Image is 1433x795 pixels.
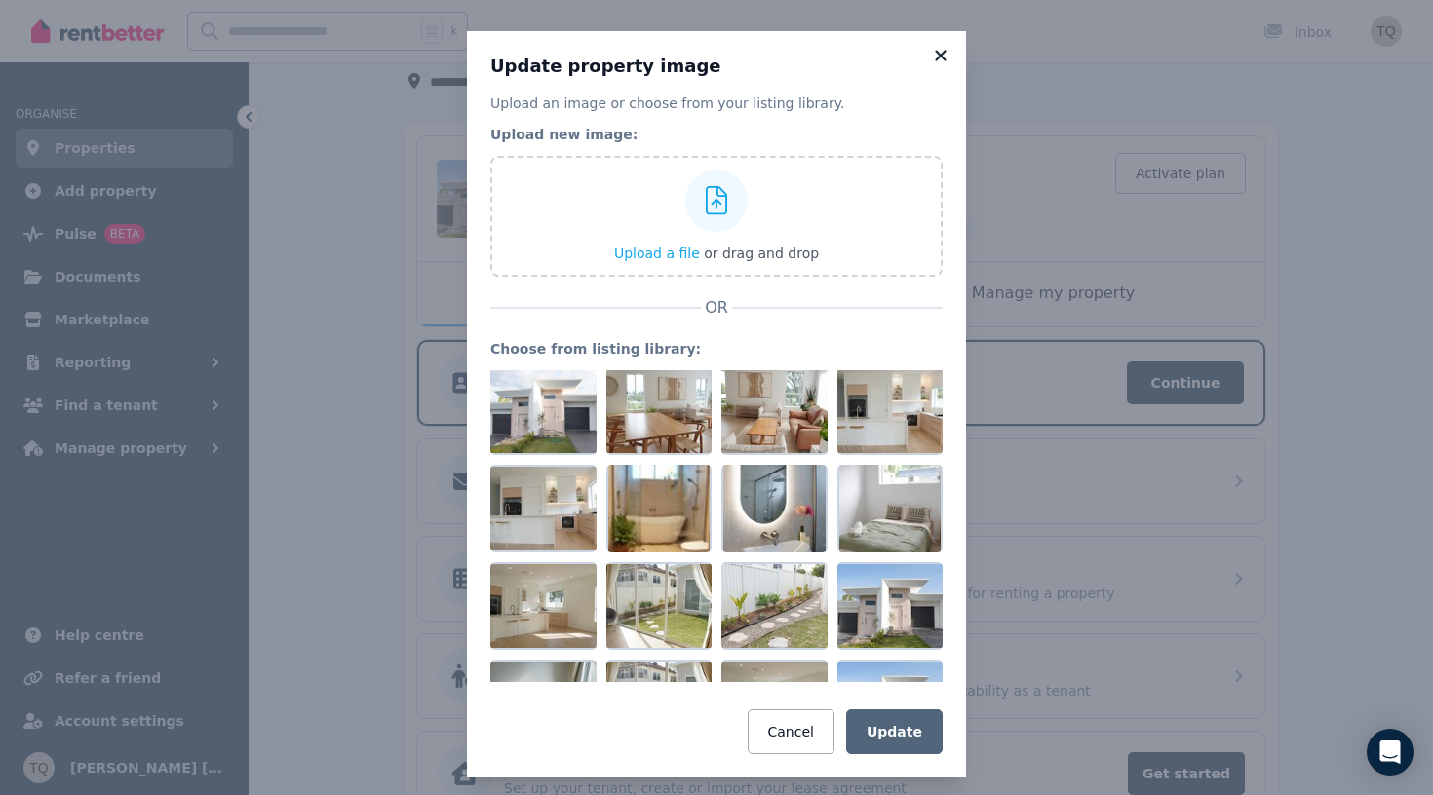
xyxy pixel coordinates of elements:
p: Upload an image or choose from your listing library. [490,94,943,113]
button: Update [846,709,943,754]
button: Upload a file or drag and drop [614,244,819,263]
div: Open Intercom Messenger [1367,729,1414,776]
h3: Update property image [490,55,943,78]
legend: Choose from listing library: [490,339,943,359]
span: or drag and drop [704,246,819,261]
span: Upload a file [614,246,700,261]
button: Cancel [748,709,834,754]
legend: Upload new image: [490,125,943,144]
span: OR [701,296,732,320]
